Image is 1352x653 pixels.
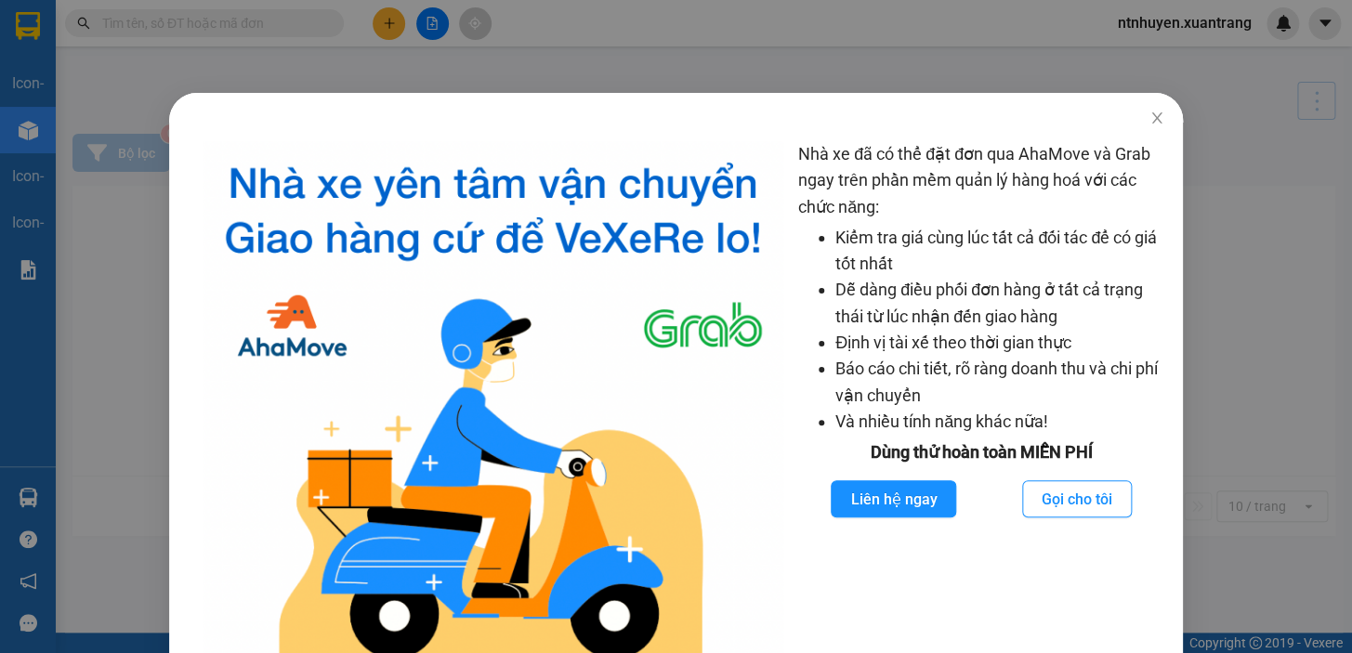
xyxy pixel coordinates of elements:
span: Liên hệ ngay [850,488,937,511]
button: Liên hệ ngay [831,480,956,517]
span: close [1149,111,1164,125]
li: Định vị tài xế theo thời gian thực [835,330,1164,356]
button: Gọi cho tôi [1022,480,1132,517]
li: Dễ dàng điều phối đơn hàng ở tất cả trạng thái từ lúc nhận đến giao hàng [835,277,1164,330]
li: Báo cáo chi tiết, rõ ràng doanh thu và chi phí vận chuyển [835,356,1164,409]
span: Gọi cho tôi [1042,488,1112,511]
div: Dùng thử hoàn toàn MIỄN PHÍ [798,439,1164,465]
button: Close [1131,93,1183,145]
li: Và nhiều tính năng khác nữa! [835,409,1164,435]
li: Kiểm tra giá cùng lúc tất cả đối tác để có giá tốt nhất [835,225,1164,278]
